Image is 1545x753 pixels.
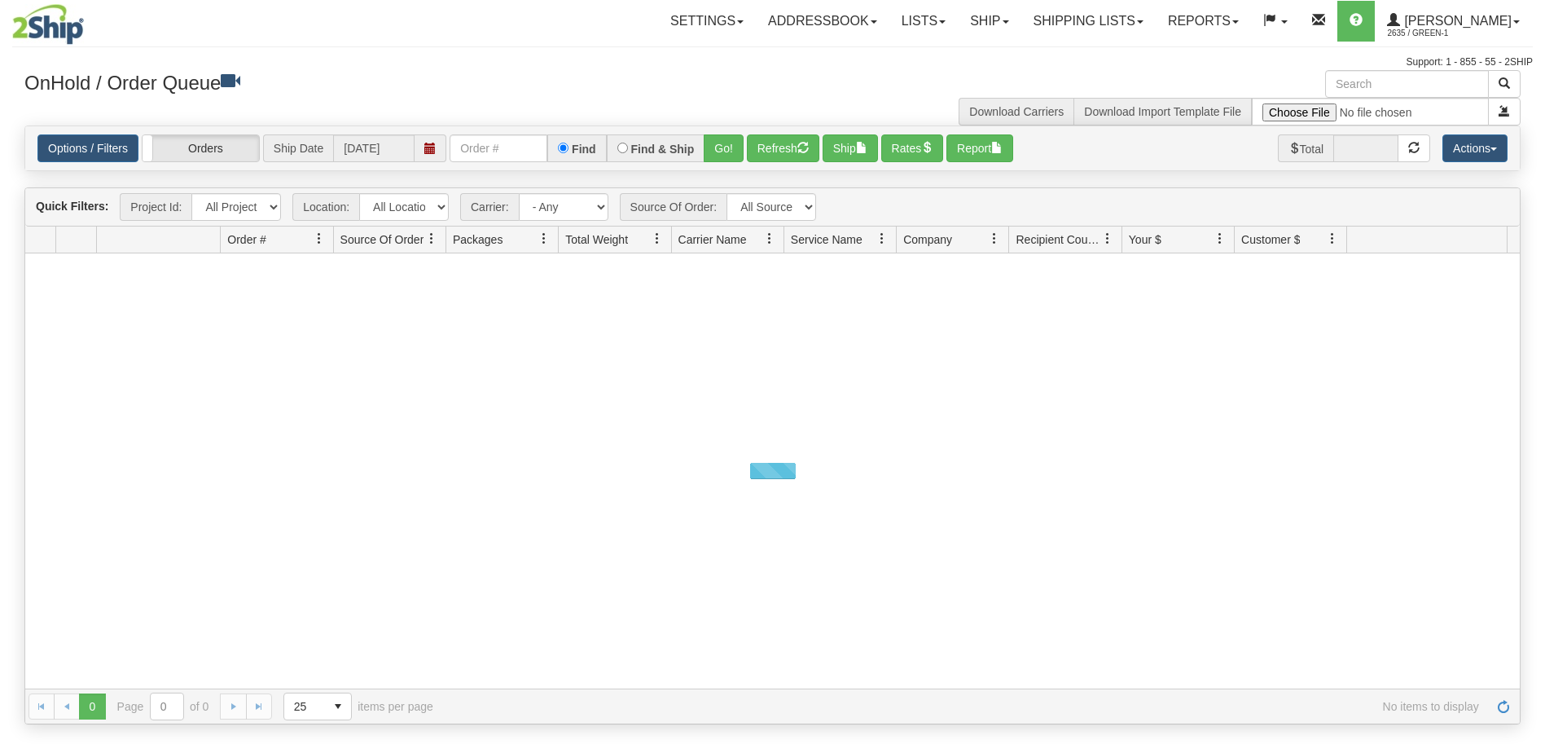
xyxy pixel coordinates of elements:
[283,693,352,720] span: Page sizes drop down
[643,225,671,253] a: Total Weight filter column settings
[460,193,519,221] span: Carrier:
[981,225,1008,253] a: Company filter column settings
[1156,1,1251,42] a: Reports
[1325,70,1489,98] input: Search
[678,231,747,248] span: Carrier Name
[958,1,1020,42] a: Ship
[1488,70,1521,98] button: Search
[418,225,446,253] a: Source Of Order filter column settings
[572,143,596,155] label: Find
[756,225,783,253] a: Carrier Name filter column settings
[1387,25,1509,42] span: 2635 / Green-1
[1241,231,1300,248] span: Customer $
[305,225,333,253] a: Order # filter column settings
[25,188,1520,227] div: grid toolbar
[903,231,952,248] span: Company
[1084,105,1241,118] a: Download Import Template File
[143,135,259,161] label: Orders
[1490,694,1516,720] a: Refresh
[1442,134,1508,162] button: Actions
[946,134,1013,162] button: Report
[36,198,108,214] label: Quick Filters:
[79,694,105,720] span: Page 0
[120,193,191,221] span: Project Id:
[283,693,433,720] span: items per page
[530,225,558,253] a: Packages filter column settings
[868,225,896,253] a: Service Name filter column settings
[37,134,138,162] a: Options / Filters
[889,1,958,42] a: Lists
[969,105,1064,118] a: Download Carriers
[565,231,628,248] span: Total Weight
[12,55,1533,69] div: Support: 1 - 855 - 55 - 2SHIP
[1016,231,1101,248] span: Recipient Country
[658,1,756,42] a: Settings
[747,134,819,162] button: Refresh
[1278,134,1334,162] span: Total
[292,193,359,221] span: Location:
[1319,225,1346,253] a: Customer $ filter column settings
[450,134,547,162] input: Order #
[1252,98,1489,125] input: Import
[12,4,84,45] img: logo2635.jpg
[1508,293,1543,460] iframe: chat widget
[631,143,695,155] label: Find & Ship
[117,693,209,720] span: Page of 0
[453,231,503,248] span: Packages
[620,193,727,221] span: Source Of Order:
[881,134,944,162] button: Rates
[325,694,351,720] span: select
[1375,1,1532,42] a: [PERSON_NAME] 2635 / Green-1
[1021,1,1156,42] a: Shipping lists
[24,70,761,94] h3: OnHold / Order Queue
[1400,14,1512,28] span: [PERSON_NAME]
[1129,231,1161,248] span: Your $
[1206,225,1234,253] a: Your $ filter column settings
[227,231,266,248] span: Order #
[456,700,1479,713] span: No items to display
[791,231,862,248] span: Service Name
[340,231,424,248] span: Source Of Order
[294,698,315,715] span: 25
[263,134,333,162] span: Ship Date
[704,134,744,162] button: Go!
[1094,225,1121,253] a: Recipient Country filter column settings
[756,1,889,42] a: Addressbook
[823,134,878,162] button: Ship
